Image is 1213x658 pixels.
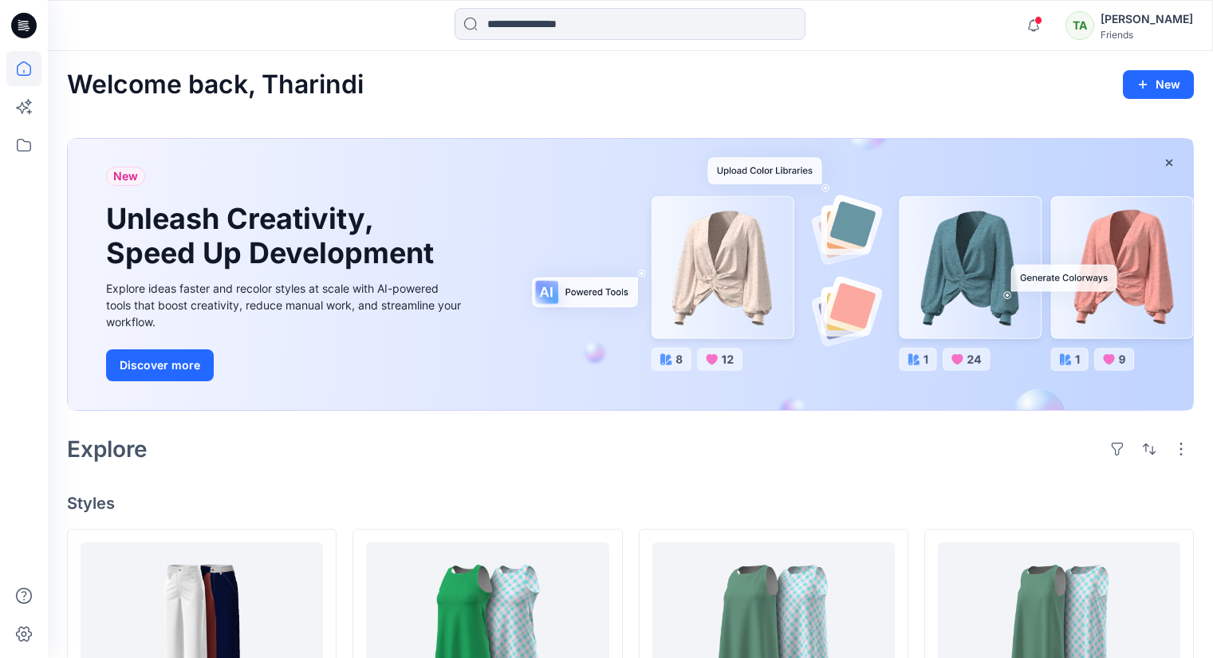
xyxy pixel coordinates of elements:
h2: Welcome back, Tharindi [67,70,364,100]
button: Discover more [106,349,214,381]
button: New [1123,70,1194,99]
span: New [113,167,138,186]
div: TA [1065,11,1094,40]
div: Explore ideas faster and recolor styles at scale with AI-powered tools that boost creativity, red... [106,280,465,330]
h4: Styles [67,494,1194,513]
h1: Unleash Creativity, Speed Up Development [106,202,441,270]
h2: Explore [67,436,148,462]
a: Discover more [106,349,465,381]
div: [PERSON_NAME] [1101,10,1193,29]
div: Friends [1101,29,1193,41]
